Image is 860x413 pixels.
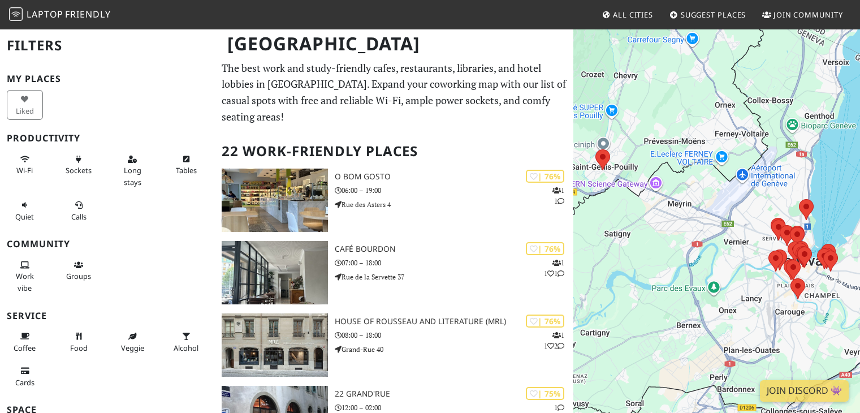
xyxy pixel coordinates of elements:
[66,165,92,175] span: Power sockets
[335,172,574,182] h3: O Bom Gosto
[7,362,43,392] button: Cards
[60,150,97,180] button: Sockets
[681,10,746,20] span: Suggest Places
[124,165,141,187] span: Long stays
[66,271,91,281] span: Group tables
[16,165,33,175] span: Stable Wi-Fi
[114,150,150,191] button: Long stays
[7,239,208,249] h3: Community
[65,8,110,20] span: Friendly
[335,317,574,326] h3: House of Rousseau and Literature (MRL)
[335,272,574,282] p: Rue de la Servette 37
[121,343,144,353] span: Veggie
[335,402,574,413] p: 12:00 – 02:00
[526,315,564,328] div: | 76%
[335,389,574,399] h3: 22 grand'rue
[335,257,574,268] p: 07:00 – 18:00
[544,330,564,351] p: 1 1 2
[9,5,111,25] a: LaptopFriendly LaptopFriendly
[215,241,573,304] a: Café Bourdon | 76% 111 Café Bourdon 07:00 – 18:00 Rue de la Servette 37
[335,185,574,196] p: 06:00 – 19:00
[60,196,97,226] button: Calls
[613,10,653,20] span: All Cities
[554,402,564,413] p: 1
[335,330,574,341] p: 08:00 – 18:00
[335,199,574,210] p: Rue des Asters 4
[758,5,848,25] a: Join Community
[174,343,198,353] span: Alcohol
[15,377,34,388] span: Credit cards
[526,242,564,255] div: | 76%
[215,313,573,377] a: House of Rousseau and Literature (MRL) | 76% 112 House of Rousseau and Literature (MRL) 08:00 – 1...
[7,150,43,180] button: Wi-Fi
[14,343,36,353] span: Coffee
[9,7,23,21] img: LaptopFriendly
[168,327,204,357] button: Alcohol
[597,5,658,25] a: All Cities
[335,244,574,254] h3: Café Bourdon
[7,256,43,297] button: Work vibe
[7,311,208,321] h3: Service
[335,344,574,355] p: Grand-Rue 40
[168,150,204,180] button: Tables
[222,60,567,125] p: The best work and study-friendly cafes, restaurants, libraries, and hotel lobbies in [GEOGRAPHIC_...
[7,133,208,144] h3: Productivity
[114,327,150,357] button: Veggie
[222,241,327,304] img: Café Bourdon
[544,257,564,279] p: 1 1 1
[552,185,564,206] p: 1 1
[7,74,208,84] h3: My Places
[27,8,63,20] span: Laptop
[70,343,88,353] span: Food
[7,196,43,226] button: Quiet
[7,28,208,63] h2: Filters
[773,10,843,20] span: Join Community
[215,169,573,232] a: O Bom Gosto | 76% 11 O Bom Gosto 06:00 – 19:00 Rue des Asters 4
[60,327,97,357] button: Food
[16,271,34,292] span: People working
[222,134,567,169] h2: 22 Work-Friendly Places
[760,380,849,402] a: Join Discord 👾
[526,387,564,400] div: | 75%
[665,5,751,25] a: Suggest Places
[218,28,571,59] h1: [GEOGRAPHIC_DATA]
[222,313,327,377] img: House of Rousseau and Literature (MRL)
[15,212,34,222] span: Quiet
[176,165,197,175] span: Work-friendly tables
[526,170,564,183] div: | 76%
[7,327,43,357] button: Coffee
[60,256,97,286] button: Groups
[71,212,87,222] span: Video/audio calls
[222,169,327,232] img: O Bom Gosto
